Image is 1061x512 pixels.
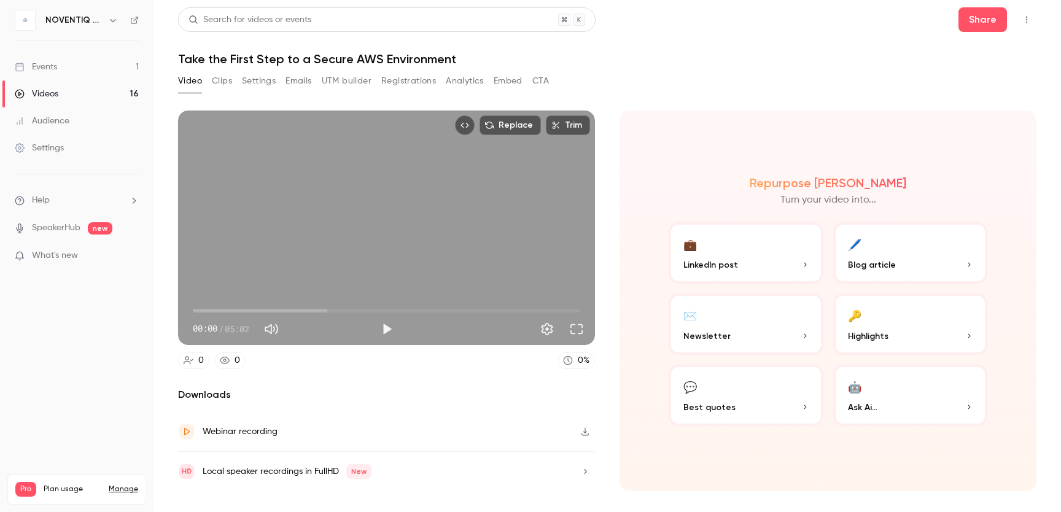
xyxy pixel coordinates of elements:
[193,322,249,335] div: 00:00
[178,71,202,91] button: Video
[848,377,861,396] div: 🤖
[480,115,541,135] button: Replace
[45,14,103,26] h6: NOVENTIQ webinars - Global expertise, local outcomes
[259,317,284,341] button: Mute
[203,464,371,479] div: Local speaker recordings in FullHD
[558,352,595,369] a: 0%
[235,354,240,367] div: 0
[44,484,101,494] span: Plan usage
[15,61,57,73] div: Events
[203,424,278,439] div: Webinar recording
[322,71,371,91] button: UTM builder
[32,222,80,235] a: SpeakerHub
[578,354,589,367] div: 0 %
[214,352,246,369] a: 0
[193,322,217,335] span: 00:00
[15,142,64,154] div: Settings
[32,249,78,262] span: What's new
[346,464,371,479] span: New
[683,258,738,271] span: LinkedIn post
[225,322,249,335] span: 05:02
[683,306,697,325] div: ✉️
[88,222,112,235] span: new
[188,14,311,26] div: Search for videos or events
[242,71,276,91] button: Settings
[532,71,549,91] button: CTA
[1017,10,1036,29] button: Top Bar Actions
[833,293,988,355] button: 🔑Highlights
[178,352,209,369] a: 0
[750,176,906,190] h2: Repurpose [PERSON_NAME]
[683,377,697,396] div: 💬
[198,354,204,367] div: 0
[32,194,50,207] span: Help
[780,193,876,208] p: Turn your video into...
[446,71,484,91] button: Analytics
[848,401,877,414] span: Ask Ai...
[15,194,139,207] li: help-dropdown-opener
[381,71,436,91] button: Registrations
[833,365,988,426] button: 🤖Ask Ai...
[535,317,559,341] button: Settings
[375,317,399,341] button: Play
[455,115,475,135] button: Embed video
[848,258,896,271] span: Blog article
[15,115,69,127] div: Audience
[494,71,523,91] button: Embed
[178,52,1036,66] h1: Take the First Step to a Secure AWS Environment
[669,293,823,355] button: ✉️Newsletter
[848,306,861,325] div: 🔑
[15,482,36,497] span: Pro
[212,71,232,91] button: Clips
[109,484,138,494] a: Manage
[848,235,861,254] div: 🖊️
[178,387,595,402] h2: Downloads
[683,401,736,414] span: Best quotes
[848,330,888,343] span: Highlights
[669,222,823,284] button: 💼LinkedIn post
[958,7,1007,32] button: Share
[564,317,589,341] button: Full screen
[15,10,35,30] img: NOVENTIQ webinars - Global expertise, local outcomes
[286,71,311,91] button: Emails
[219,322,223,335] span: /
[683,235,697,254] div: 💼
[683,330,731,343] span: Newsletter
[833,222,988,284] button: 🖊️Blog article
[546,115,590,135] button: Trim
[669,365,823,426] button: 💬Best quotes
[15,88,58,100] div: Videos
